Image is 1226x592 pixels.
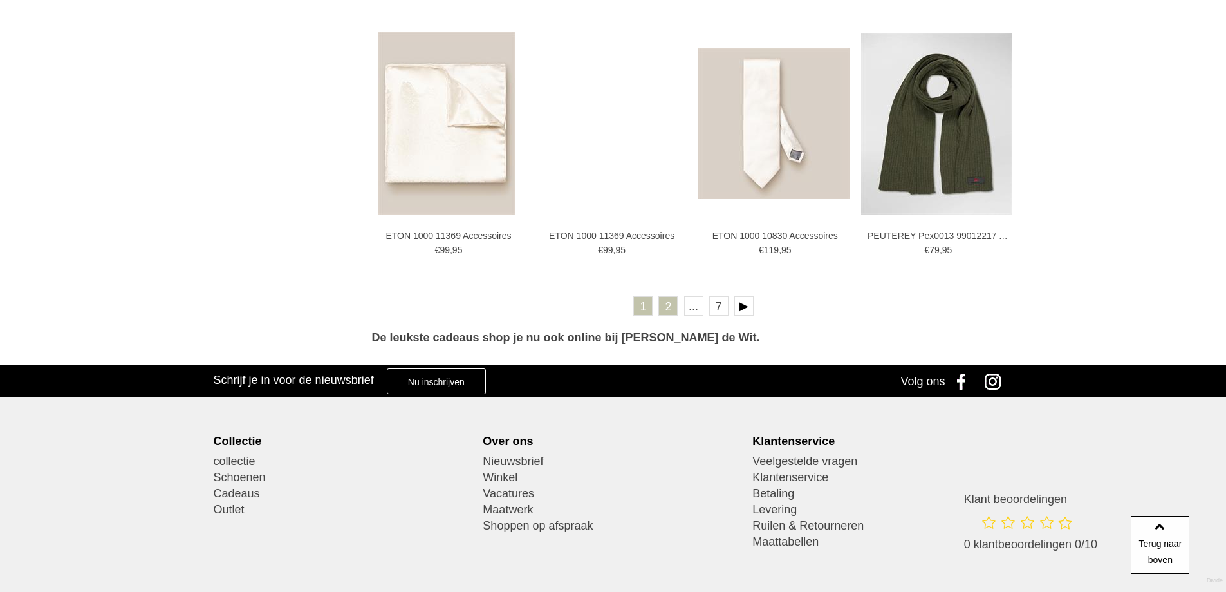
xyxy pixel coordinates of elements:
div: Klantenservice [752,434,1012,448]
a: 7 [709,296,729,316]
span: 79 [929,245,940,255]
b: De leukste cadeaus shop je nu ook online bij [PERSON_NAME] de Wit. [372,331,760,344]
a: Betaling [752,486,1012,502]
a: ETON 1000 11369 Accessoires [541,230,683,242]
a: Terug naar boven [1131,516,1189,574]
a: Vacatures [483,486,743,502]
a: Winkel [483,470,743,486]
span: , [779,245,781,255]
a: ETON 1000 10830 Accessoires [704,230,846,242]
a: 1 [633,296,653,316]
img: PEUTEREY Pex0013 99012217 Accessoires [861,33,1012,215]
a: Schoenen [214,470,474,486]
a: Veelgestelde vragen [752,454,1012,470]
span: , [940,245,942,255]
div: Collectie [214,434,474,448]
a: Maatwerk [483,502,743,518]
img: ETON 1000 10830 Accessoires [698,48,850,199]
span: , [613,245,616,255]
a: ETON 1000 11369 Accessoires [378,230,519,242]
div: Over ons [483,434,743,448]
span: , [450,245,452,255]
a: collectie [214,454,474,470]
span: € [925,245,930,255]
span: 119 [764,245,779,255]
a: Outlet [214,502,474,518]
span: € [759,245,764,255]
a: Nieuwsbrief [483,454,743,470]
span: 95 [781,245,792,255]
a: Divide [1207,573,1223,589]
span: 95 [452,245,463,255]
h3: Schrijf je in voor de nieuwsbrief [214,373,374,387]
a: Cadeaus [214,486,474,502]
span: € [598,245,603,255]
a: Shoppen op afspraak [483,518,743,534]
h3: Klant beoordelingen [964,492,1097,506]
img: ETON 1000 11369 Accessoires [378,32,515,215]
a: Klant beoordelingen 0 klantbeoordelingen 0/10 [964,492,1097,565]
span: 0 klantbeoordelingen 0/10 [964,538,1097,551]
span: 95 [942,245,952,255]
a: Facebook [948,365,980,397]
a: 2 [658,296,678,316]
span: € [435,245,440,255]
span: ... [684,296,703,316]
a: Levering [752,502,1012,518]
a: Maattabellen [752,534,1012,550]
span: 99 [440,245,450,255]
a: PEUTEREY Pex0013 99012217 Accessoires [868,230,1009,242]
div: Volg ons [900,365,945,397]
a: Klantenservice [752,470,1012,486]
a: Ruilen & Retourneren [752,518,1012,534]
span: 99 [603,245,613,255]
span: 95 [615,245,626,255]
a: Instagram [980,365,1012,397]
a: Nu inschrijven [387,368,486,394]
